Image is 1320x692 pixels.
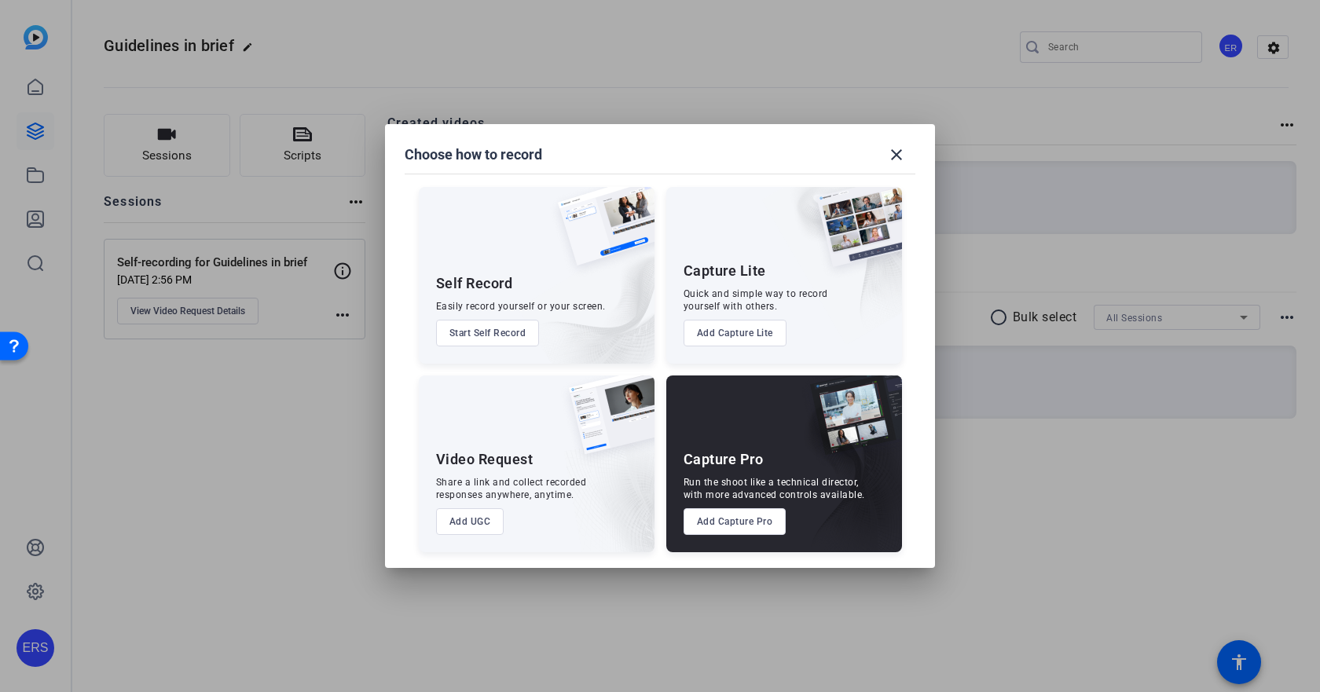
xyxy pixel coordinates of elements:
button: Add Capture Lite [684,320,786,346]
div: Quick and simple way to record yourself with others. [684,287,828,313]
img: capture-lite.png [805,187,902,283]
div: Share a link and collect recorded responses anywhere, anytime. [436,476,587,501]
div: Run the shoot like a technical director, with more advanced controls available. [684,476,865,501]
button: Start Self Record [436,320,540,346]
img: embarkstudio-capture-lite.png [761,187,902,344]
img: embarkstudio-ugc-content.png [563,424,654,552]
img: embarkstudio-capture-pro.png [786,395,902,552]
div: Capture Pro [684,450,764,469]
div: Video Request [436,450,533,469]
button: Add UGC [436,508,504,535]
img: embarkstudio-self-record.png [518,221,654,364]
div: Capture Lite [684,262,766,280]
button: Add Capture Pro [684,508,786,535]
mat-icon: close [887,145,906,164]
div: Self Record [436,274,513,293]
div: Easily record yourself or your screen. [436,300,606,313]
img: capture-pro.png [798,375,902,471]
h1: Choose how to record [405,145,542,164]
img: ugc-content.png [557,375,654,470]
img: self-record.png [546,187,654,281]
